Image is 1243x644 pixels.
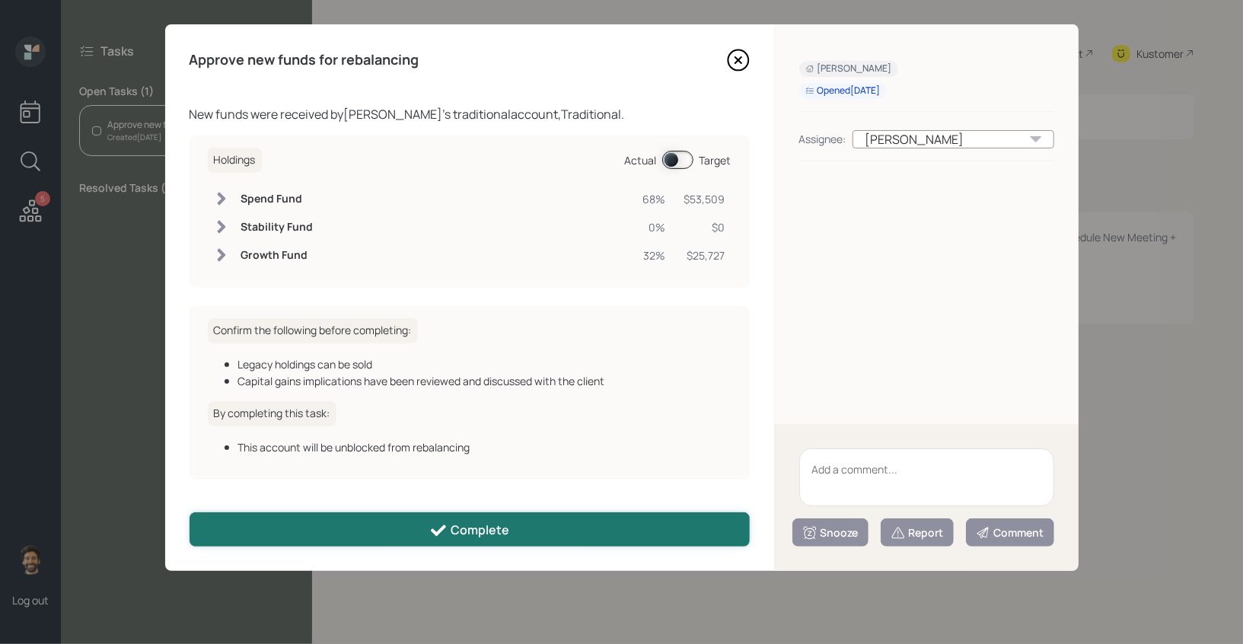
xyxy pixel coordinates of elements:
h6: Stability Fund [241,221,314,234]
div: $25,727 [684,247,725,263]
div: This account will be unblocked from rebalancing [238,439,731,455]
h6: By completing this task: [208,401,336,426]
h6: Holdings [208,148,262,173]
div: 32% [643,247,666,263]
div: Report [891,525,944,540]
h6: Growth Fund [241,249,314,262]
h4: Approve new funds for rebalancing [190,52,419,69]
div: Complete [429,521,509,540]
div: 0% [643,219,666,235]
div: 68% [643,191,666,207]
h6: Spend Fund [241,193,314,206]
div: Opened [DATE] [805,84,881,97]
div: $53,509 [684,191,725,207]
div: $0 [684,219,725,235]
div: Legacy holdings can be sold [238,356,731,372]
div: [PERSON_NAME] [853,130,1054,148]
div: Actual [625,152,657,168]
button: Comment [966,518,1054,547]
div: Capital gains implications have been reviewed and discussed with the client [238,373,731,389]
div: New funds were received by [PERSON_NAME] 's traditional account, Traditional . [190,105,750,123]
div: Comment [976,525,1044,540]
div: Snooze [802,525,859,540]
div: Target [700,152,731,168]
h6: Confirm the following before completing: [208,318,418,343]
button: Report [881,518,954,547]
div: [PERSON_NAME] [805,62,892,75]
button: Complete [190,512,750,547]
div: Assignee: [799,131,846,147]
button: Snooze [792,518,869,547]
